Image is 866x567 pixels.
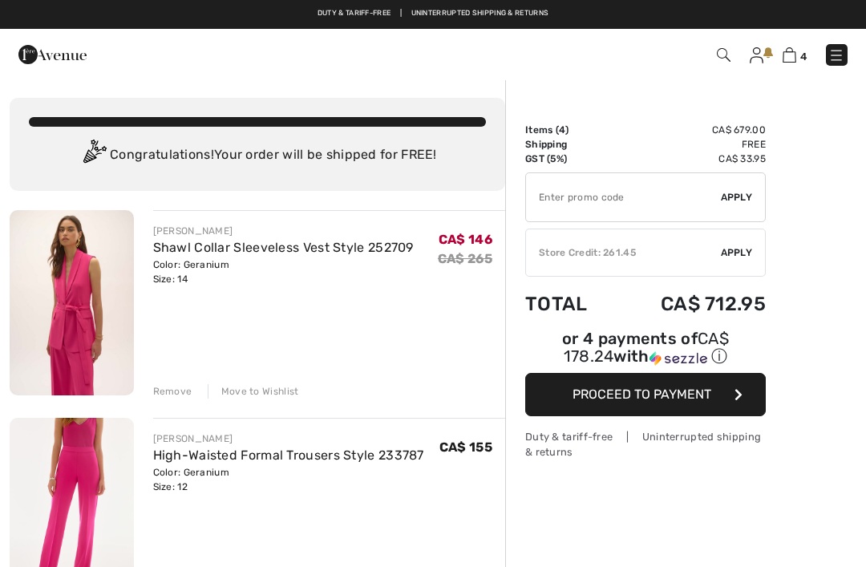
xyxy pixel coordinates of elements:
td: Free [615,137,767,152]
img: My Info [750,47,763,63]
a: Shawl Collar Sleeveless Vest Style 252709 [153,240,414,255]
span: 4 [559,124,565,136]
div: Color: Geranium Size: 14 [153,257,414,286]
img: 1ère Avenue [18,38,87,71]
div: or 4 payments of with [525,331,766,367]
td: GST (5%) [525,152,615,166]
s: CA$ 265 [438,251,492,266]
div: [PERSON_NAME] [153,431,424,446]
td: CA$ 712.95 [615,277,767,331]
td: Items ( ) [525,123,615,137]
span: CA$ 155 [439,439,492,455]
div: Duty & tariff-free | Uninterrupted shipping & returns [525,429,766,460]
span: Apply [721,245,753,260]
div: Color: Geranium Size: 12 [153,465,424,494]
span: CA$ 146 [439,232,492,247]
button: Proceed to Payment [525,373,766,416]
a: 1ère Avenue [18,46,87,61]
a: 4 [783,45,807,64]
div: Store Credit: 261.45 [526,245,721,260]
td: CA$ 33.95 [615,152,767,166]
td: Shipping [525,137,615,152]
td: Total [525,277,615,331]
span: Proceed to Payment [573,387,711,402]
img: Menu [828,47,844,63]
span: CA$ 178.24 [564,329,729,366]
a: High-Waisted Formal Trousers Style 233787 [153,448,424,463]
img: Search [717,48,730,62]
div: Congratulations! Your order will be shipped for FREE! [29,140,486,172]
div: Move to Wishlist [208,384,299,399]
td: CA$ 679.00 [615,123,767,137]
img: Shawl Collar Sleeveless Vest Style 252709 [10,210,134,395]
input: Promo code [526,173,721,221]
div: Remove [153,384,192,399]
div: [PERSON_NAME] [153,224,414,238]
img: Congratulation2.svg [78,140,110,172]
img: Shopping Bag [783,47,796,63]
span: Apply [721,190,753,205]
img: Sezzle [649,351,707,366]
div: or 4 payments ofCA$ 178.24withSezzle Click to learn more about Sezzle [525,331,766,373]
span: 4 [800,51,807,63]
